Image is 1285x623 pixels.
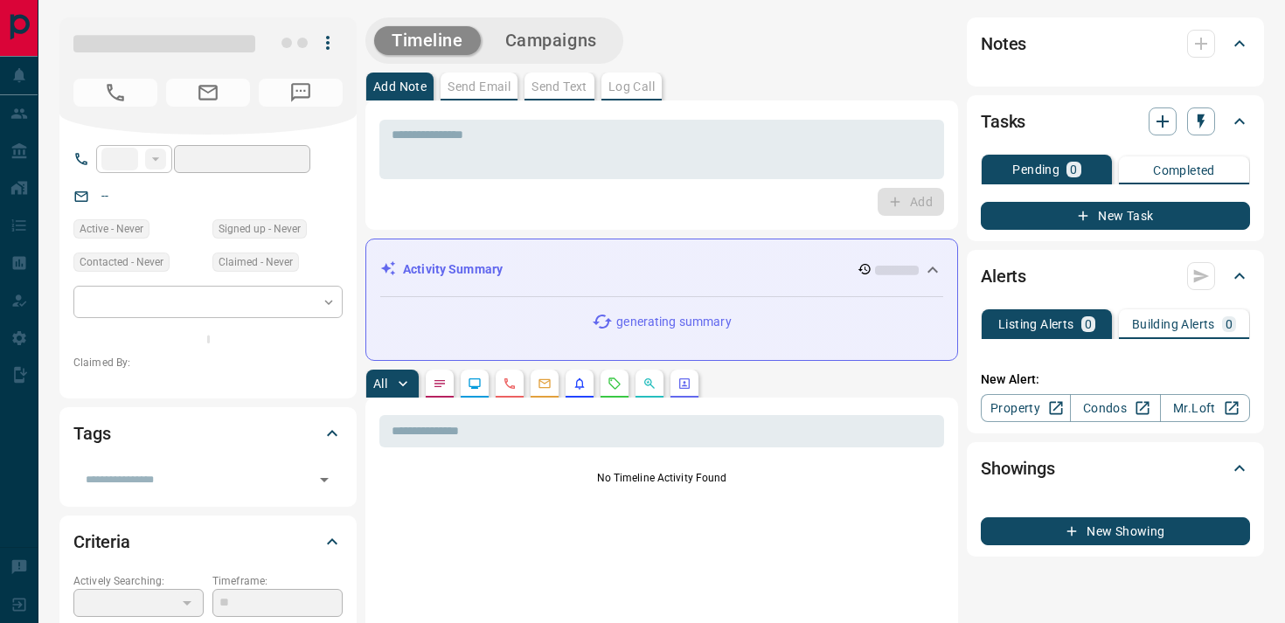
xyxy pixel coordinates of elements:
div: Tasks [981,100,1250,142]
button: New Task [981,202,1250,230]
p: Timeframe: [212,573,343,589]
h2: Notes [981,30,1026,58]
svg: Requests [608,377,622,391]
button: Open [312,467,337,492]
p: Listing Alerts [998,318,1074,330]
div: Activity Summary [380,253,943,286]
span: No Email [166,79,250,107]
p: Actively Searching: [73,573,204,589]
div: Showings [981,447,1250,489]
h2: Criteria [73,528,130,556]
svg: Agent Actions [677,377,691,391]
span: No Number [73,79,157,107]
div: Alerts [981,255,1250,297]
p: All [373,377,387,390]
p: Claimed By: [73,355,343,370]
svg: Calls [503,377,517,391]
svg: Listing Alerts [573,377,587,391]
p: 0 [1226,318,1233,330]
a: Condos [1070,394,1160,422]
p: Pending [1012,163,1059,176]
h2: Tags [73,419,110,447]
a: Mr.Loft [1160,394,1250,422]
p: Add Note [373,80,427,93]
div: Notes [981,23,1250,65]
div: Criteria [73,521,343,563]
button: Timeline [374,26,481,55]
p: Completed [1153,164,1215,177]
svg: Lead Browsing Activity [468,377,482,391]
p: generating summary [616,313,731,331]
span: Contacted - Never [80,253,163,271]
svg: Emails [538,377,552,391]
button: Campaigns [488,26,615,55]
span: No Number [259,79,343,107]
h2: Showings [981,454,1055,482]
span: Claimed - Never [219,253,293,271]
p: No Timeline Activity Found [379,470,944,486]
div: Tags [73,412,343,454]
p: 0 [1070,163,1077,176]
h2: Tasks [981,107,1025,135]
svg: Opportunities [642,377,656,391]
p: Building Alerts [1132,318,1215,330]
h2: Alerts [981,262,1026,290]
p: New Alert: [981,370,1250,389]
span: Signed up - Never [219,220,301,238]
button: New Showing [981,517,1250,545]
span: Active - Never [80,220,143,238]
a: Property [981,394,1071,422]
svg: Notes [433,377,447,391]
p: 0 [1085,318,1092,330]
a: -- [101,189,108,203]
p: Activity Summary [403,260,503,279]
